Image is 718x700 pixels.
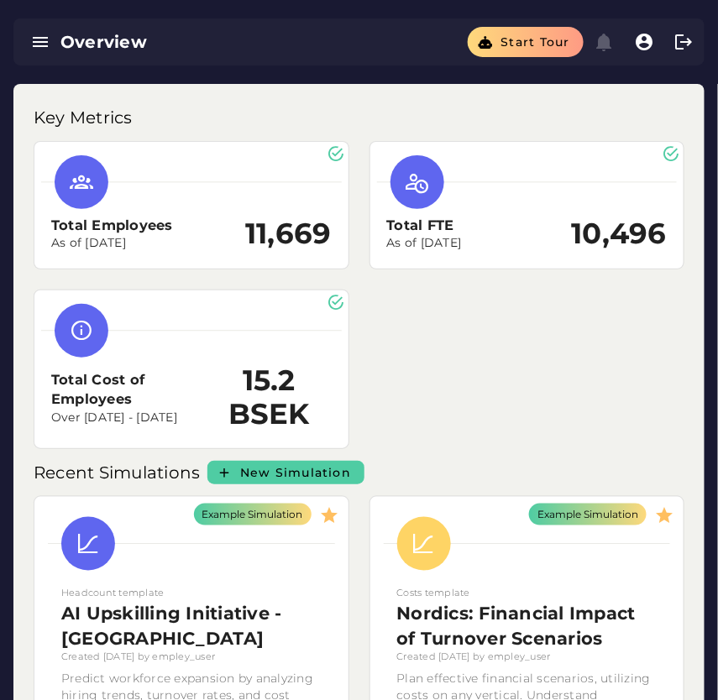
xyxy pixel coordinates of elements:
[239,465,352,480] span: New Simulation
[387,235,462,252] p: As of [DATE]
[500,34,570,50] span: Start tour
[387,216,462,235] h3: Total FTE
[51,370,207,410] h3: Total Cost of Employees
[34,459,204,486] p: Recent Simulations
[51,235,173,252] p: As of [DATE]
[34,104,136,131] p: Key Metrics
[245,217,332,251] h2: 11,669
[51,216,173,235] h3: Total Employees
[60,30,265,54] div: Overview
[207,364,331,431] h2: 15.2 BSEK
[572,217,668,251] h2: 10,496
[207,461,365,484] a: New Simulation
[468,27,584,57] button: Start tour
[51,410,207,426] p: Over [DATE] - [DATE]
